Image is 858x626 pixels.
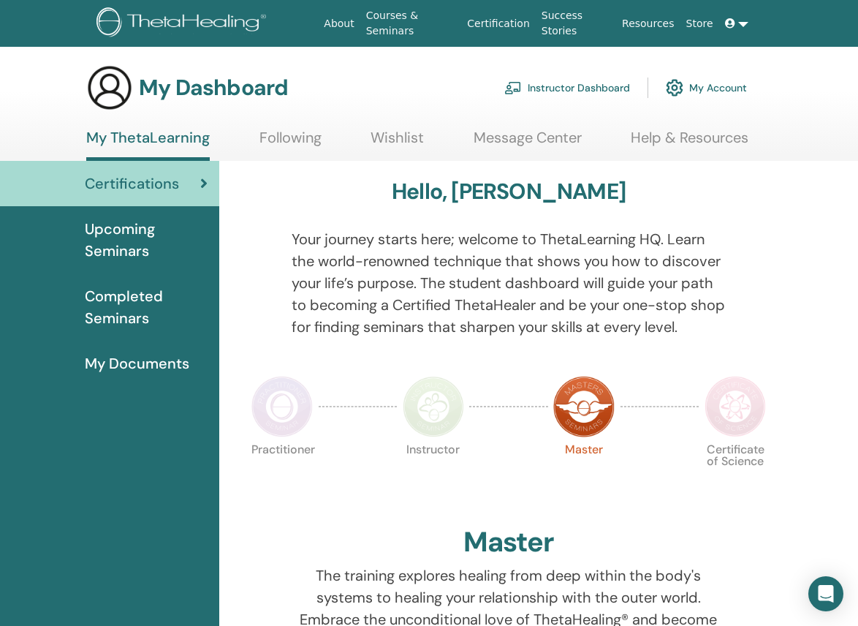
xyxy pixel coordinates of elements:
[474,129,582,157] a: Message Center
[85,218,208,262] span: Upcoming Seminars
[139,75,288,101] h3: My Dashboard
[259,129,322,157] a: Following
[536,2,616,45] a: Success Stories
[705,444,766,505] p: Certificate of Science
[360,2,462,45] a: Courses & Seminars
[251,444,313,505] p: Practitioner
[403,376,464,437] img: Instructor
[251,376,313,437] img: Practitioner
[86,129,210,161] a: My ThetaLearning
[463,526,554,559] h2: Master
[705,376,766,437] img: Certificate of Science
[96,7,271,40] img: logo.png
[85,352,189,374] span: My Documents
[318,10,360,37] a: About
[616,10,680,37] a: Resources
[392,178,626,205] h3: Hello, [PERSON_NAME]
[461,10,535,37] a: Certification
[680,10,719,37] a: Store
[371,129,424,157] a: Wishlist
[553,376,615,437] img: Master
[504,81,522,94] img: chalkboard-teacher.svg
[85,285,208,329] span: Completed Seminars
[292,228,726,338] p: Your journey starts here; welcome to ThetaLearning HQ. Learn the world-renowned technique that sh...
[504,72,630,104] a: Instructor Dashboard
[85,173,179,195] span: Certifications
[553,444,615,505] p: Master
[403,444,464,505] p: Instructor
[631,129,748,157] a: Help & Resources
[86,64,133,111] img: generic-user-icon.jpg
[666,72,747,104] a: My Account
[666,75,683,100] img: cog.svg
[808,576,843,611] div: Open Intercom Messenger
